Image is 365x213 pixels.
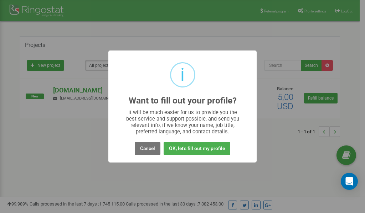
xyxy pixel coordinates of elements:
[135,142,160,155] button: Cancel
[180,63,185,86] div: i
[129,96,237,106] h2: Want to fill out your profile?
[123,109,243,135] div: It will be much easier for us to provide you the best service and support possible, and send you ...
[341,173,358,190] div: Open Intercom Messenger
[164,142,230,155] button: OK, let's fill out my profile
